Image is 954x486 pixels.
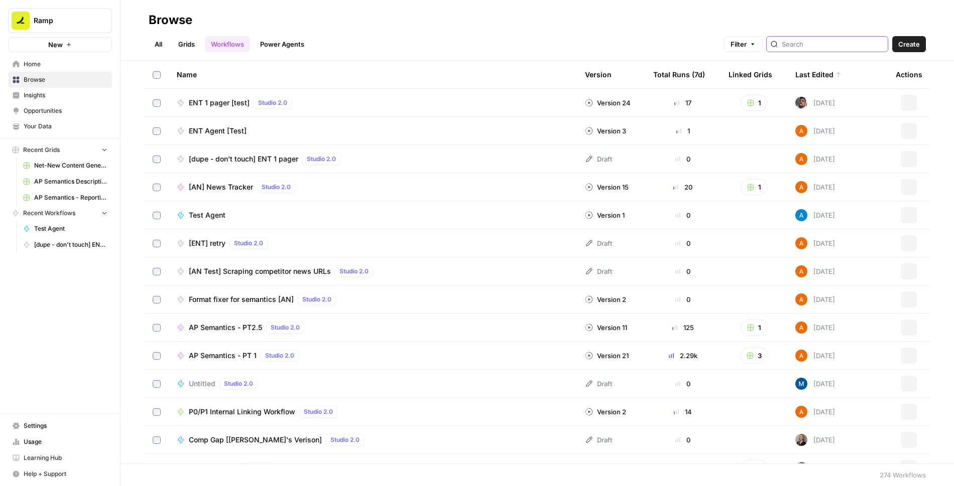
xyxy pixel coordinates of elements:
[795,293,835,305] div: [DATE]
[189,98,250,108] span: ENT 1 pager [test]
[585,61,612,88] div: Version
[177,181,569,193] a: [AN] News TrackerStudio 2.0
[585,182,629,192] div: Version 15
[795,125,807,137] img: i32oznjerd8hxcycc1k00ct90jt3
[149,12,192,28] div: Browse
[24,469,107,478] span: Help + Support
[189,463,235,473] span: Write script 2
[189,266,331,276] span: [AN Test] Scraping competitor news URLs
[177,378,569,390] a: UntitledStudio 2.0
[892,36,926,52] button: Create
[189,435,322,445] span: Comp Gap [[PERSON_NAME]'s Verison]
[898,39,920,49] span: Create
[795,125,835,137] div: [DATE]
[653,463,712,473] div: 0
[189,322,262,333] span: AP Semantics - PT2.5
[189,379,215,389] span: Untitled
[205,36,250,52] a: Workflows
[585,210,625,220] div: Version 1
[224,379,253,388] span: Studio 2.0
[24,437,107,446] span: Usage
[189,210,225,220] span: Test Agent
[795,153,807,165] img: i32oznjerd8hxcycc1k00ct90jt3
[19,174,112,190] a: AP Semantics Descriptions - Month 1 B
[302,295,331,304] span: Studio 2.0
[330,435,360,444] span: Studio 2.0
[653,182,712,192] div: 20
[307,154,336,164] span: Studio 2.0
[741,95,768,111] button: 1
[585,407,626,417] div: Version 2
[8,418,112,434] a: Settings
[729,61,772,88] div: Linked Grids
[795,181,807,193] img: i32oznjerd8hxcycc1k00ct90jt3
[795,97,835,109] div: [DATE]
[177,61,569,88] div: Name
[262,183,291,192] span: Studio 2.0
[189,351,257,361] span: AP Semantics - PT 1
[258,98,287,107] span: Studio 2.0
[795,350,807,362] img: i32oznjerd8hxcycc1k00ct90jt3
[653,294,712,304] div: 0
[34,240,107,249] span: [dupe - don't touch] ENT 1 pager
[731,39,747,49] span: Filter
[177,293,569,305] a: Format fixer for semantics [AN]Studio 2.0
[724,36,762,52] button: Filter
[177,406,569,418] a: P0/P1 Internal Linking WorkflowStudio 2.0
[795,462,807,474] img: 6ye6tl2h2us2xdv2jazx0aaotq35
[653,238,712,248] div: 0
[23,209,75,218] span: Recent Workflows
[653,351,712,361] div: 2.29k
[177,462,569,474] a: Write script 2Studio 2.0
[795,265,835,277] div: [DATE]
[177,350,569,362] a: AP Semantics - PT 1Studio 2.0
[19,157,112,174] a: Net-New Content Generator - Grid Template
[34,224,107,233] span: Test Agent
[24,122,107,131] span: Your Data
[8,37,112,52] button: New
[177,97,569,109] a: ENT 1 pager [test]Studio 2.0
[189,238,225,248] span: [ENT] retry
[585,98,631,108] div: Version 24
[795,209,835,221] div: [DATE]
[177,237,569,249] a: [ENT] retryStudio 2.0
[653,210,712,220] div: 0
[48,40,63,50] span: New
[795,378,807,390] img: n69ea8y2qmr3z4kca84m7cn0kmgt
[653,407,712,417] div: 14
[795,209,807,221] img: o3cqybgnmipr355j8nz4zpq1mc6x
[34,161,107,170] span: Net-New Content Generator - Grid Template
[741,319,768,336] button: 1
[189,126,247,136] span: ENT Agent [Test]
[653,126,712,136] div: 1
[740,348,768,364] button: 3
[795,181,835,193] div: [DATE]
[896,61,922,88] div: Actions
[34,177,107,186] span: AP Semantics Descriptions - Month 1 B
[653,435,712,445] div: 0
[585,351,629,361] div: Version 21
[19,237,112,253] a: [dupe - don't touch] ENT 1 pager
[24,75,107,84] span: Browse
[24,106,107,115] span: Opportunities
[653,322,712,333] div: 125
[795,293,807,305] img: i32oznjerd8hxcycc1k00ct90jt3
[585,435,612,445] div: Draft
[339,267,369,276] span: Studio 2.0
[8,466,112,482] button: Help + Support
[8,8,112,33] button: Workspace: Ramp
[585,294,626,304] div: Version 2
[653,266,712,276] div: 0
[177,265,569,277] a: [AN Test] Scraping competitor news URLsStudio 2.0
[585,238,612,248] div: Draft
[795,97,807,109] img: u93l1oyz1g39q1i4vkrv6vz0p6p4
[795,350,835,362] div: [DATE]
[189,154,298,164] span: [dupe - don't touch] ENT 1 pager
[254,36,310,52] a: Power Agents
[795,321,835,334] div: [DATE]
[585,463,626,473] div: Version 8
[177,434,569,446] a: Comp Gap [[PERSON_NAME]'s Verison]Studio 2.0
[741,460,768,476] button: 1
[24,453,107,462] span: Learning Hub
[23,145,60,154] span: Recent Grids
